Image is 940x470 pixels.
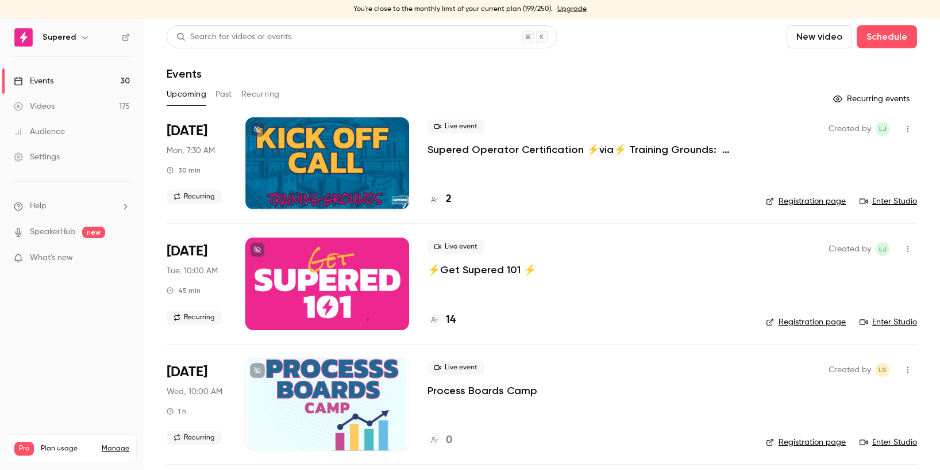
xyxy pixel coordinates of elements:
[14,75,53,87] div: Events
[167,265,218,277] span: Tue, 10:00 AM
[167,386,222,398] span: Wed, 10:00 AM
[879,242,887,256] span: LJ
[879,363,887,377] span: LS
[167,311,222,324] span: Recurring
[215,85,232,104] button: Past
[116,253,130,263] iframe: Noticeable Trigger
[241,85,280,104] button: Recurring
[860,196,917,207] a: Enter Studio
[176,31,291,43] div: Search for videos or events
[102,444,129,453] a: Manage
[427,263,536,277] a: ⚡️Get Supered 101 ⚡️
[828,90,917,108] button: Recurring events
[766,196,846,207] a: Registration page
[829,363,871,377] span: Created by
[446,192,452,207] h4: 2
[14,101,55,112] div: Videos
[14,28,33,47] img: Supered
[167,145,215,156] span: Mon, 7:30 AM
[427,312,456,328] a: 14
[82,227,105,238] span: new
[860,437,917,448] a: Enter Studio
[43,32,76,43] h6: Supered
[14,126,65,137] div: Audience
[427,120,484,133] span: Live event
[876,122,889,136] span: Lindsay John
[876,242,889,256] span: Lindsay John
[167,238,227,330] div: Sep 16 Tue, 12:00 PM (America/New York)
[167,358,227,450] div: Sep 17 Wed, 10:00 AM (America/Denver)
[860,316,917,328] a: Enter Studio
[446,312,456,328] h4: 14
[857,25,917,48] button: Schedule
[30,226,75,238] a: SpeakerHub
[787,25,852,48] button: New video
[167,431,222,445] span: Recurring
[14,442,34,456] span: Pro
[167,67,202,81] h1: Events
[14,151,60,163] div: Settings
[167,190,222,204] span: Recurring
[30,200,47,212] span: Help
[876,363,889,377] span: Lindsey Smith
[427,240,484,254] span: Live event
[167,363,207,381] span: [DATE]
[879,122,887,136] span: LJ
[167,122,207,140] span: [DATE]
[557,5,587,14] a: Upgrade
[427,361,484,375] span: Live event
[41,444,95,453] span: Plan usage
[30,252,73,264] span: What's new
[766,316,846,328] a: Registration page
[427,384,537,398] a: Process Boards Camp
[167,407,186,416] div: 1 h
[167,242,207,261] span: [DATE]
[427,433,452,448] a: 0
[427,192,452,207] a: 2
[167,85,206,104] button: Upcoming
[167,286,201,295] div: 45 min
[829,242,871,256] span: Created by
[14,200,130,212] li: help-dropdown-opener
[167,166,201,175] div: 30 min
[427,143,748,156] a: Supered Operator Certification ⚡️via⚡️ Training Grounds: Kickoff Call
[446,433,452,448] h4: 0
[829,122,871,136] span: Created by
[766,437,846,448] a: Registration page
[167,117,227,209] div: Sep 15 Mon, 9:30 AM (America/New York)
